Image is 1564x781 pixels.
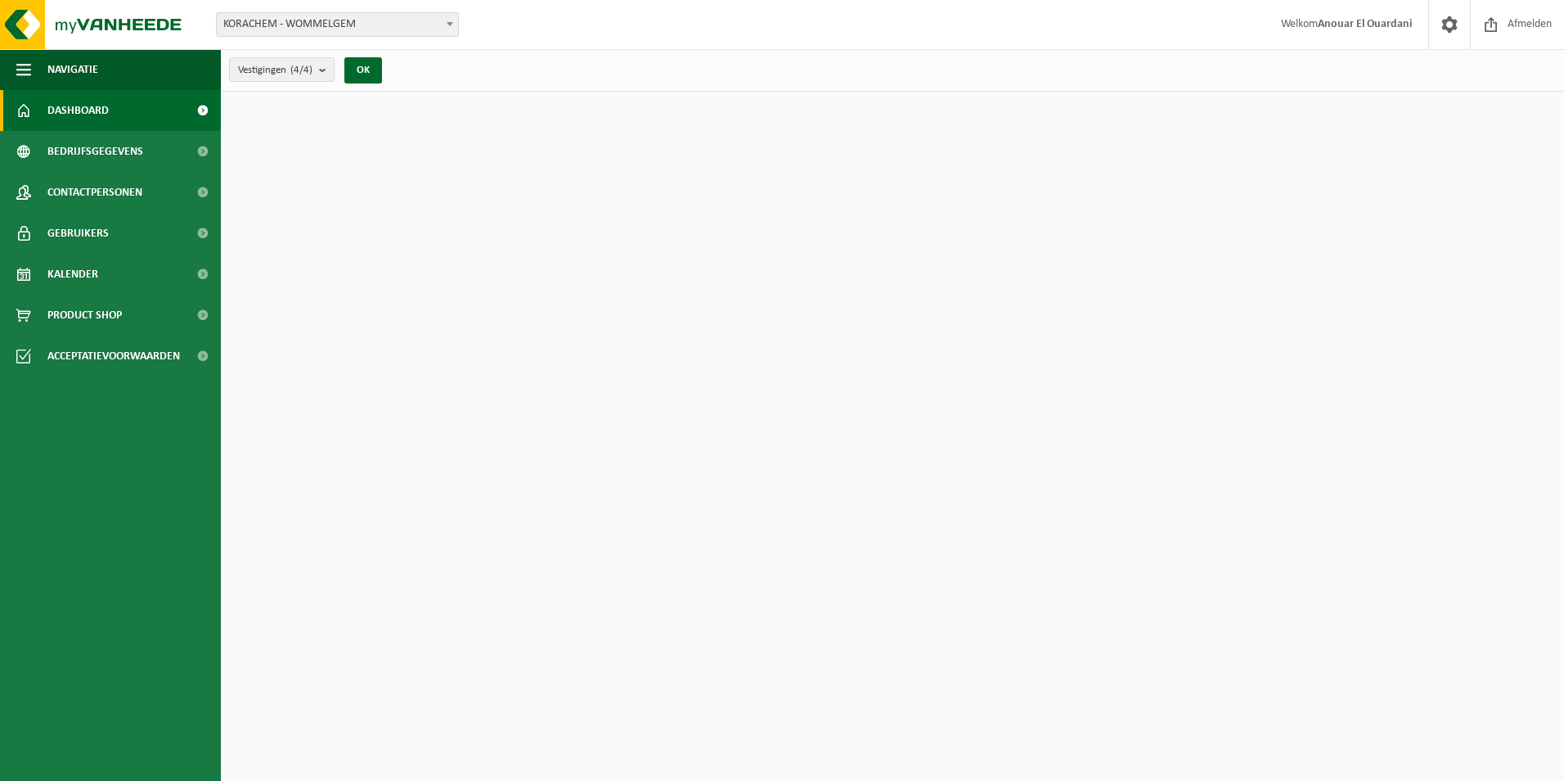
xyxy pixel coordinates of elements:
[1318,18,1412,30] strong: Anouar El Ouardani
[47,90,109,131] span: Dashboard
[238,58,312,83] span: Vestigingen
[229,57,335,82] button: Vestigingen(4/4)
[217,13,458,36] span: KORACHEM - WOMMELGEM
[47,131,143,172] span: Bedrijfsgegevens
[47,213,109,254] span: Gebruikers
[290,65,312,75] count: (4/4)
[47,254,98,295] span: Kalender
[216,12,459,37] span: KORACHEM - WOMMELGEM
[344,57,382,84] button: OK
[47,336,180,377] span: Acceptatievoorwaarden
[47,49,98,90] span: Navigatie
[47,172,142,213] span: Contactpersonen
[47,295,122,336] span: Product Shop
